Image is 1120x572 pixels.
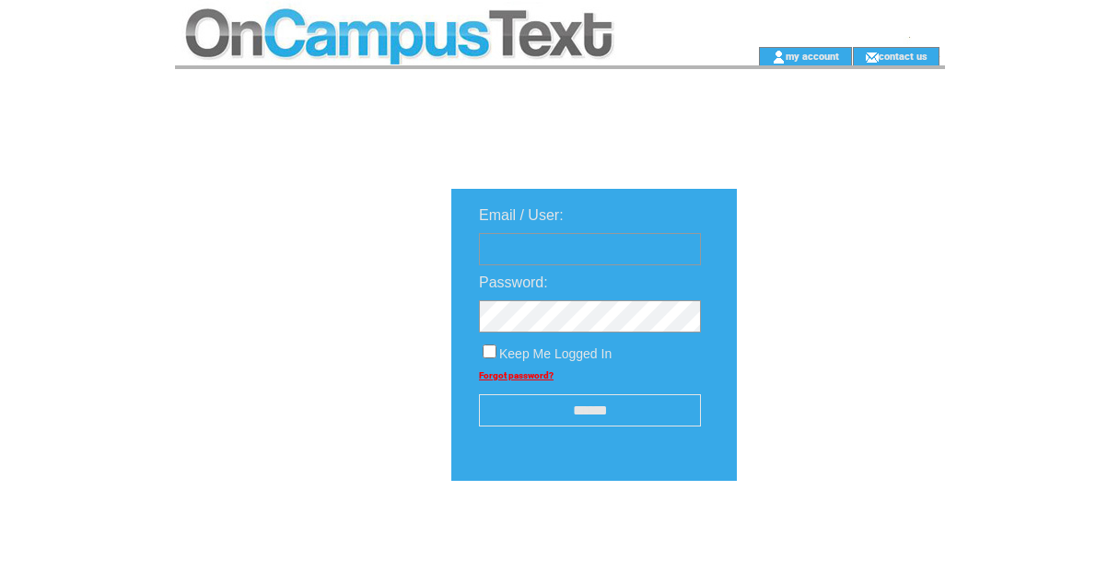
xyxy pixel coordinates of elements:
[479,207,564,223] span: Email / User:
[499,346,612,361] span: Keep Me Logged In
[479,274,548,290] span: Password:
[479,370,554,380] a: Forgot password?
[790,527,882,550] img: transparent.png;jsessionid=E3669CB6B0E1B7157558851CA327FA3A
[865,50,879,64] img: contact_us_icon.gif;jsessionid=E3669CB6B0E1B7157558851CA327FA3A
[879,50,927,62] a: contact us
[786,50,839,62] a: my account
[772,50,786,64] img: account_icon.gif;jsessionid=E3669CB6B0E1B7157558851CA327FA3A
